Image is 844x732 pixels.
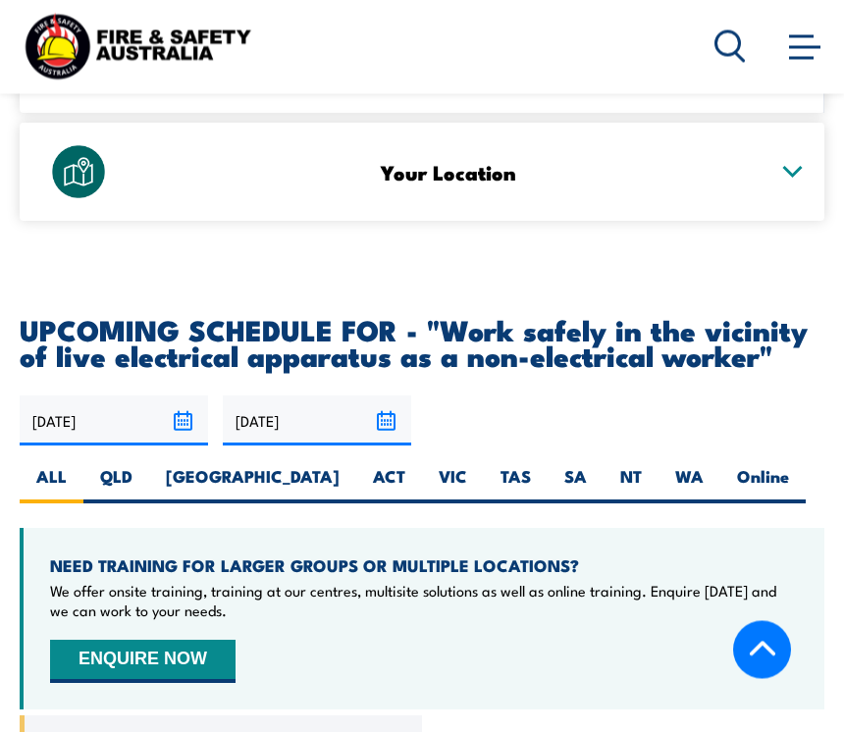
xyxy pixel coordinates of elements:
h4: NEED TRAINING FOR LARGER GROUPS OR MULTIPLE LOCATIONS? [50,555,798,577]
label: VIC [422,466,484,504]
input: To date [223,396,411,446]
label: Online [720,466,806,504]
label: TAS [484,466,548,504]
h2: UPCOMING SCHEDULE FOR - "Work safely in the vicinity of live electrical apparatus as a non-electr... [20,317,824,368]
h3: Your Location [131,162,765,184]
label: [GEOGRAPHIC_DATA] [149,466,356,504]
input: From date [20,396,208,446]
p: We offer onsite training, training at our centres, multisite solutions as well as online training... [50,582,798,621]
label: SA [548,466,604,504]
label: ACT [356,466,422,504]
label: NT [604,466,659,504]
button: ENQUIRE NOW [50,641,236,684]
label: QLD [83,466,149,504]
label: WA [659,466,720,504]
label: ALL [20,466,83,504]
